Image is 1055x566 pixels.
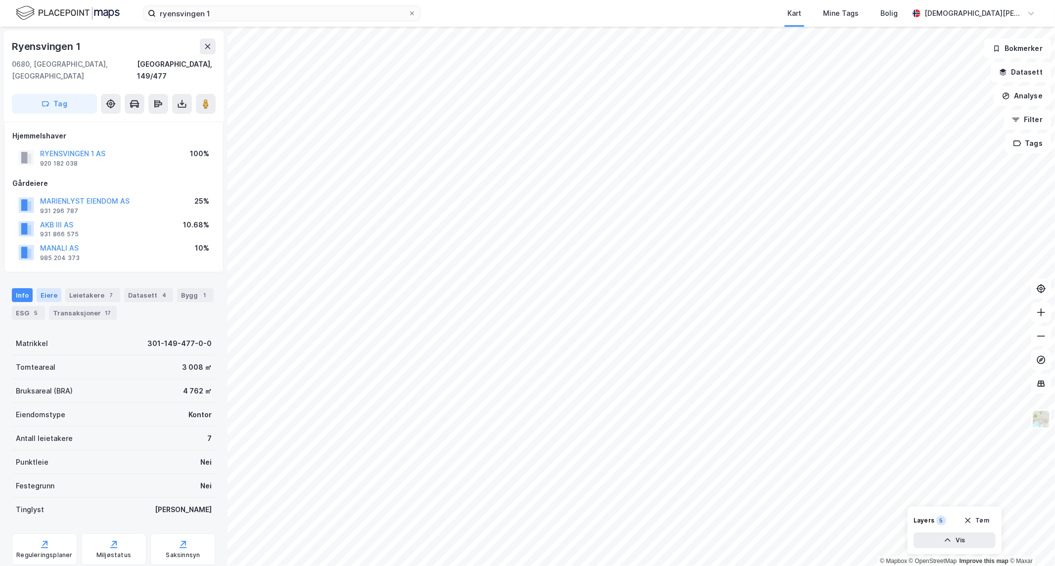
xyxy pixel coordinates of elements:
[12,288,33,302] div: Info
[138,58,216,82] div: [GEOGRAPHIC_DATA], 149/477
[177,288,214,302] div: Bygg
[16,551,72,559] div: Reguleringsplaner
[40,254,80,262] div: 985 204 373
[155,504,212,516] div: [PERSON_NAME]
[182,361,212,373] div: 3 008 ㎡
[12,306,45,320] div: ESG
[12,58,138,82] div: 0680, [GEOGRAPHIC_DATA], [GEOGRAPHIC_DATA]
[106,290,116,300] div: 7
[958,513,996,528] button: Tøm
[190,148,209,160] div: 100%
[1006,519,1055,566] div: Kontrollprogram for chat
[909,558,957,565] a: OpenStreetMap
[124,288,173,302] div: Datasett
[96,551,131,559] div: Miljøstatus
[195,242,209,254] div: 10%
[16,409,65,421] div: Eiendomstype
[16,361,55,373] div: Tomteareal
[200,456,212,468] div: Nei
[1006,519,1055,566] iframe: Chat Widget
[40,207,78,215] div: 931 296 787
[12,177,215,189] div: Gårdeiere
[16,338,48,349] div: Matrikkel
[984,39,1051,58] button: Bokmerker
[16,480,54,492] div: Festegrunn
[787,7,801,19] div: Kart
[156,6,408,21] input: Søk på adresse, matrikkel, gårdeiere, leietakere eller personer
[12,94,97,114] button: Tag
[183,385,212,397] div: 4 762 ㎡
[147,338,212,349] div: 301-149-477-0-0
[1032,410,1051,429] img: Z
[914,517,934,524] div: Layers
[12,130,215,142] div: Hjemmelshaver
[1004,110,1051,130] button: Filter
[40,230,79,238] div: 931 866 575
[936,516,946,525] div: 5
[994,86,1051,106] button: Analyse
[12,39,82,54] div: Ryensvingen 1
[16,433,73,444] div: Antall leietakere
[924,7,1023,19] div: [DEMOGRAPHIC_DATA][PERSON_NAME]
[16,385,73,397] div: Bruksareal (BRA)
[200,480,212,492] div: Nei
[880,7,898,19] div: Bolig
[65,288,120,302] div: Leietakere
[194,195,209,207] div: 25%
[200,290,210,300] div: 1
[207,433,212,444] div: 7
[49,306,117,320] div: Transaksjoner
[823,7,859,19] div: Mine Tags
[991,62,1051,82] button: Datasett
[166,551,200,559] div: Saksinnsyn
[960,558,1009,565] a: Improve this map
[16,4,120,22] img: logo.f888ab2527a4732fd821a326f86c7f29.svg
[16,504,44,516] div: Tinglyst
[31,308,41,318] div: 5
[159,290,169,300] div: 4
[1005,133,1051,153] button: Tags
[914,532,996,548] button: Vis
[16,456,48,468] div: Punktleie
[37,288,61,302] div: Eiere
[880,558,907,565] a: Mapbox
[183,219,209,231] div: 10.68%
[103,308,113,318] div: 17
[40,160,78,168] div: 920 182 038
[188,409,212,421] div: Kontor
